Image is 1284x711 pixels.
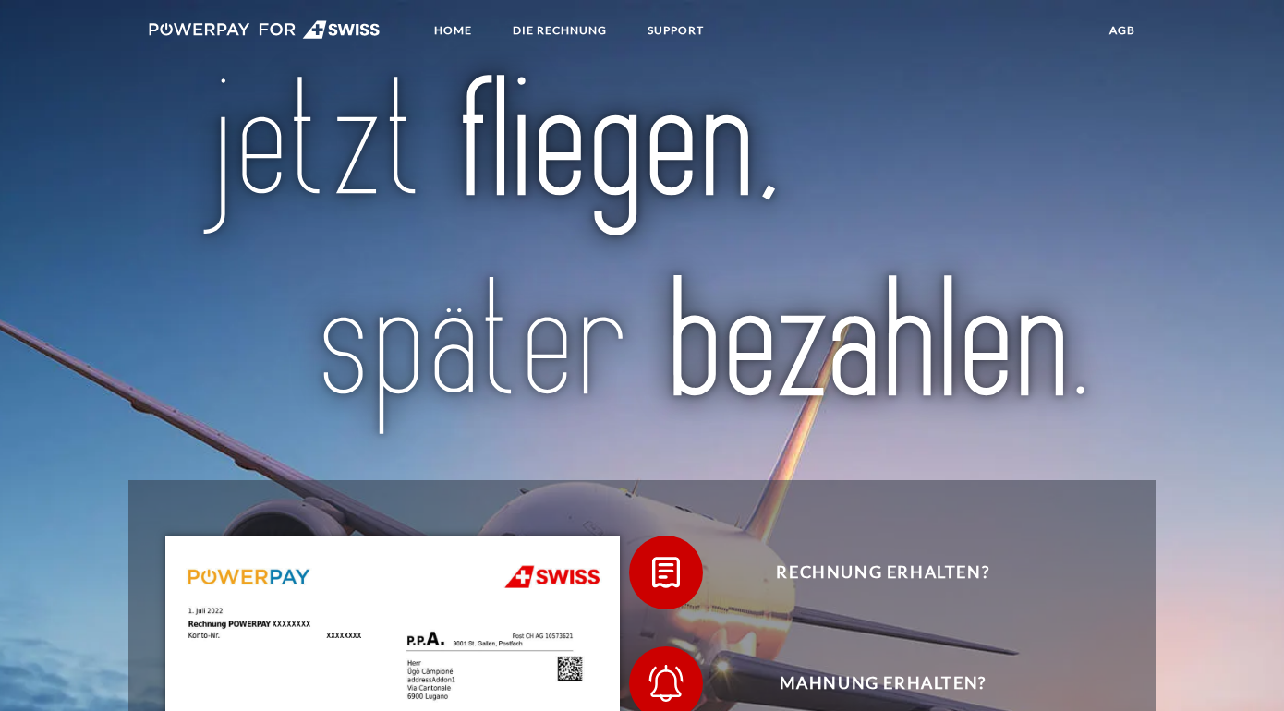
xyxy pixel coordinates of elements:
[497,14,623,47] a: DIE RECHNUNG
[629,536,1109,609] button: Rechnung erhalten?
[418,14,488,47] a: Home
[1094,14,1151,47] a: agb
[643,660,689,706] img: qb_bell.svg
[193,71,1091,442] img: title-swiss_de.svg
[643,549,689,596] img: qb_bill.svg
[632,14,720,47] a: SUPPORT
[149,20,381,39] img: logo-swiss-white.svg
[657,536,1109,609] span: Rechnung erhalten?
